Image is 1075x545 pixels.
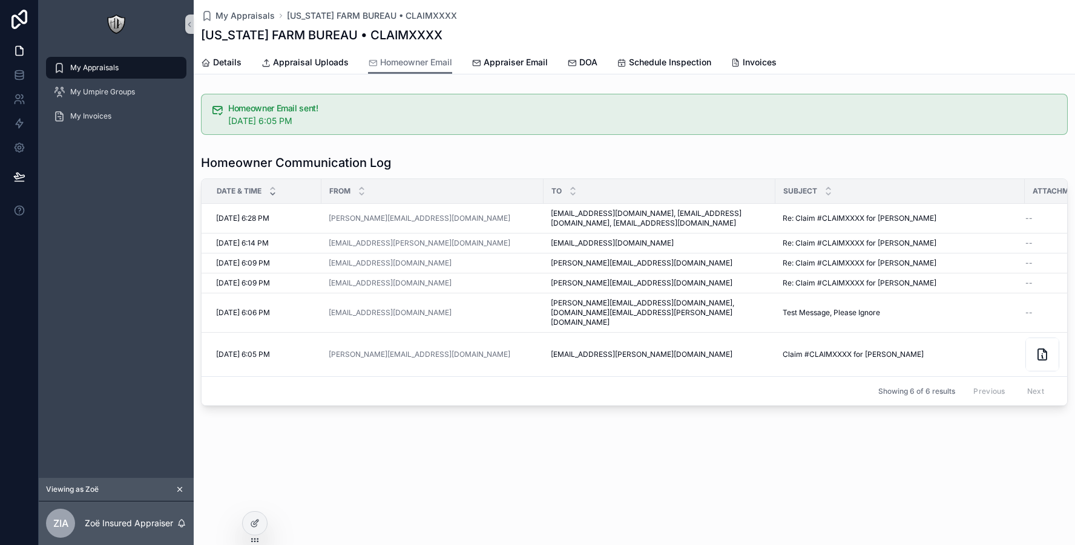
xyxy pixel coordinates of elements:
span: [EMAIL_ADDRESS][DOMAIN_NAME] [551,238,674,248]
span: From [329,186,350,196]
img: App logo [107,15,126,34]
span: Re: Claim #CLAIMXXXX for [PERSON_NAME] [783,214,936,223]
a: Appraisal Uploads [261,51,349,76]
a: Homeowner Email [368,51,452,74]
span: [DATE] 6:05 PM [216,350,270,359]
span: Appraisal Uploads [273,56,349,68]
span: [DATE] 6:09 PM [216,278,270,288]
span: [PERSON_NAME][EMAIL_ADDRESS][DOMAIN_NAME], [DOMAIN_NAME][EMAIL_ADDRESS][PERSON_NAME][DOMAIN_NAME] [551,298,768,327]
a: [US_STATE] FARM BUREAU • CLAIMXXXX [287,10,457,22]
span: My Appraisals [70,63,119,73]
span: Re: Claim #CLAIMXXXX for [PERSON_NAME] [783,238,936,248]
a: My Appraisals [46,57,186,79]
h1: [US_STATE] FARM BUREAU • CLAIMXXXX [201,27,442,44]
span: My Invoices [70,111,111,121]
a: [EMAIL_ADDRESS][DOMAIN_NAME] [329,278,452,288]
span: -- [1025,258,1033,268]
a: [EMAIL_ADDRESS][DOMAIN_NAME] [329,308,452,318]
span: My Appraisals [215,10,275,22]
p: Zoë Insured Appraiser [85,517,173,529]
h1: Homeowner Communication Log [201,154,391,171]
span: To [551,186,562,196]
span: DOA [579,56,597,68]
span: Re: Claim #CLAIMXXXX for [PERSON_NAME] [783,258,936,268]
span: [DATE] 6:05 PM [228,116,292,126]
a: My Invoices [46,105,186,127]
span: [EMAIL_ADDRESS][PERSON_NAME][DOMAIN_NAME] [551,350,732,359]
a: [EMAIL_ADDRESS][DOMAIN_NAME] [329,258,452,268]
span: Test Message, Please Ignore [783,308,880,318]
span: My Umpire Groups [70,87,135,97]
span: -- [1025,278,1033,288]
a: Schedule Inspection [617,51,711,76]
span: Date & Time [217,186,261,196]
span: Homeowner Email [380,56,452,68]
a: [EMAIL_ADDRESS][PERSON_NAME][DOMAIN_NAME] [329,238,510,248]
span: -- [1025,214,1033,223]
span: [DATE] 6:06 PM [216,308,270,318]
span: Subject [783,186,817,196]
span: [DATE] 6:28 PM [216,214,269,223]
span: [PERSON_NAME][EMAIL_ADDRESS][DOMAIN_NAME] [551,258,732,268]
h5: Homeowner Email sent! [228,104,1057,113]
a: Appraiser Email [472,51,548,76]
a: [PERSON_NAME][EMAIL_ADDRESS][DOMAIN_NAME] [329,350,510,359]
a: My Umpire Groups [46,81,186,103]
span: [EMAIL_ADDRESS][DOMAIN_NAME], [EMAIL_ADDRESS][DOMAIN_NAME], [EMAIL_ADDRESS][DOMAIN_NAME] [551,209,768,228]
a: My Appraisals [201,10,275,22]
span: Showing 6 of 6 results [878,387,955,396]
a: [PERSON_NAME][EMAIL_ADDRESS][DOMAIN_NAME] [329,214,510,223]
a: DOA [567,51,597,76]
span: [PERSON_NAME][EMAIL_ADDRESS][DOMAIN_NAME] [551,278,732,288]
span: Details [213,56,242,68]
span: Schedule Inspection [629,56,711,68]
span: ZIA [53,516,68,530]
span: Appraiser Email [484,56,548,68]
span: Viewing as Zoë [46,485,99,494]
a: Details [201,51,242,76]
span: Re: Claim #CLAIMXXXX for [PERSON_NAME] [783,278,936,288]
div: scrollable content [39,48,194,143]
div: 9/26/2025 6:05 PM [228,115,1057,127]
span: -- [1025,308,1033,318]
a: Invoices [731,51,777,76]
span: [DATE] 6:14 PM [216,238,269,248]
span: Claim #CLAIMXXXX for [PERSON_NAME] [783,350,924,359]
span: -- [1025,238,1033,248]
span: [DATE] 6:09 PM [216,258,270,268]
span: Invoices [743,56,777,68]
